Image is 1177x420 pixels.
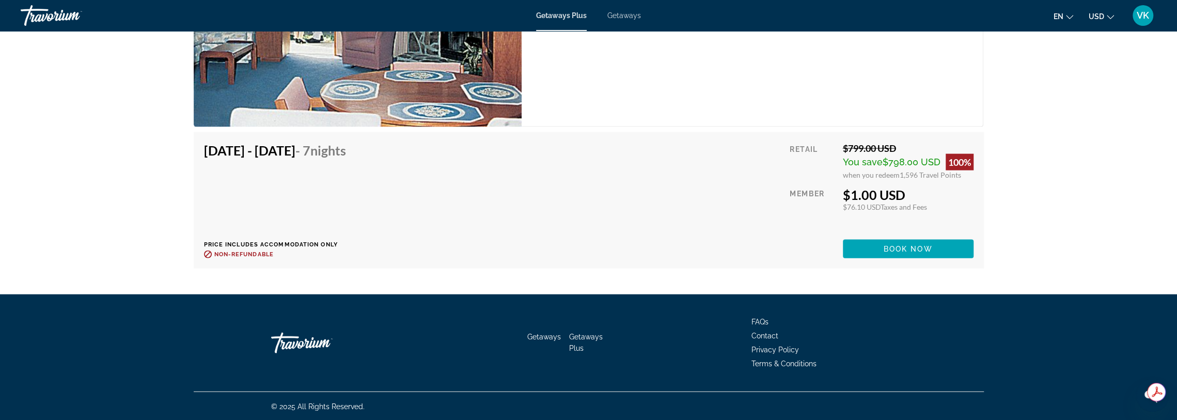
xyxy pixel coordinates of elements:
[1137,10,1149,21] span: VK
[214,251,274,258] span: Non-refundable
[843,240,974,258] button: Book now
[569,333,603,352] a: Getaways Plus
[607,11,641,20] a: Getaways
[751,318,768,326] a: FAQs
[271,328,374,359] a: Travorium
[1054,12,1063,21] span: en
[843,170,900,179] span: when you redeem
[204,143,346,158] h4: [DATE] - [DATE]
[527,333,561,341] a: Getaways
[790,143,835,179] div: Retail
[751,332,778,340] a: Contact
[843,143,974,154] div: $799.00 USD
[900,170,961,179] span: 1,596 Travel Points
[843,187,974,203] div: $1.00 USD
[881,203,927,211] span: Taxes and Fees
[884,245,933,253] span: Book now
[790,187,835,232] div: Member
[843,157,883,167] span: You save
[1089,12,1104,21] span: USD
[536,11,587,20] a: Getaways Plus
[21,2,124,29] a: Travorium
[751,360,817,368] a: Terms & Conditions
[310,143,346,158] span: Nights
[1089,9,1114,24] button: Change currency
[751,346,799,354] a: Privacy Policy
[946,154,974,170] div: 100%
[1136,379,1169,412] iframe: Button to launch messaging window
[1129,5,1156,26] button: User Menu
[1054,9,1073,24] button: Change language
[271,402,365,411] span: © 2025 All Rights Reserved.
[883,157,940,167] span: $798.00 USD
[295,143,346,158] span: - 7
[204,241,354,248] p: Price includes accommodation only
[843,203,974,211] div: $76.10 USD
